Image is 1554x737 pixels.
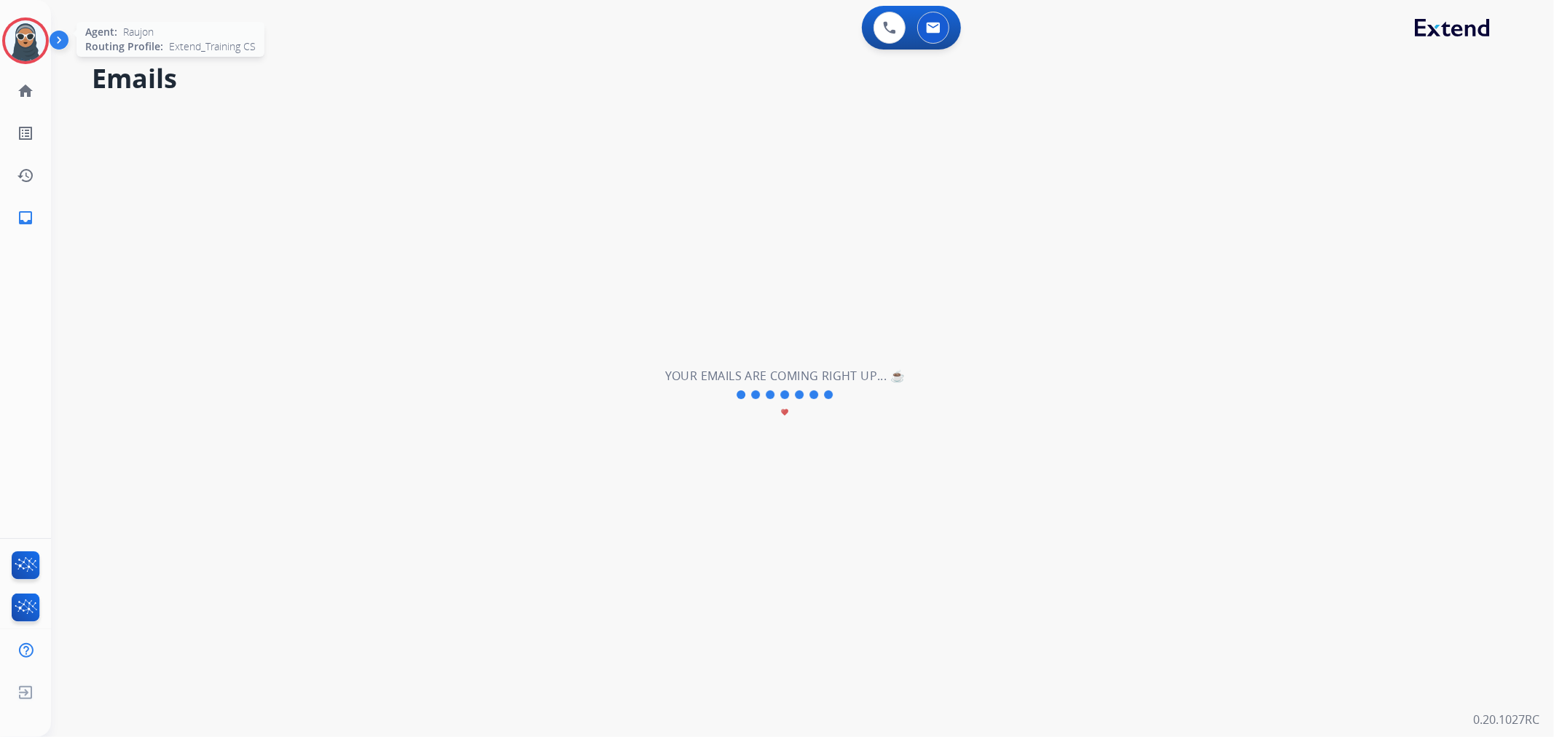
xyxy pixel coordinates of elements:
p: 0.20.1027RC [1473,711,1539,728]
span: Agent: [85,25,117,39]
mat-icon: favorite [781,408,790,417]
mat-icon: home [17,82,34,100]
mat-icon: list_alt [17,125,34,142]
mat-icon: inbox [17,209,34,226]
span: Routing Profile: [85,39,163,54]
span: Extend_Training CS [169,39,256,54]
img: avatar [5,20,46,61]
mat-icon: history [17,167,34,184]
h2: Emails [92,64,1519,93]
span: Raujon [123,25,154,39]
h2: Your emails are coming right up... ☕ [665,367,905,385]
